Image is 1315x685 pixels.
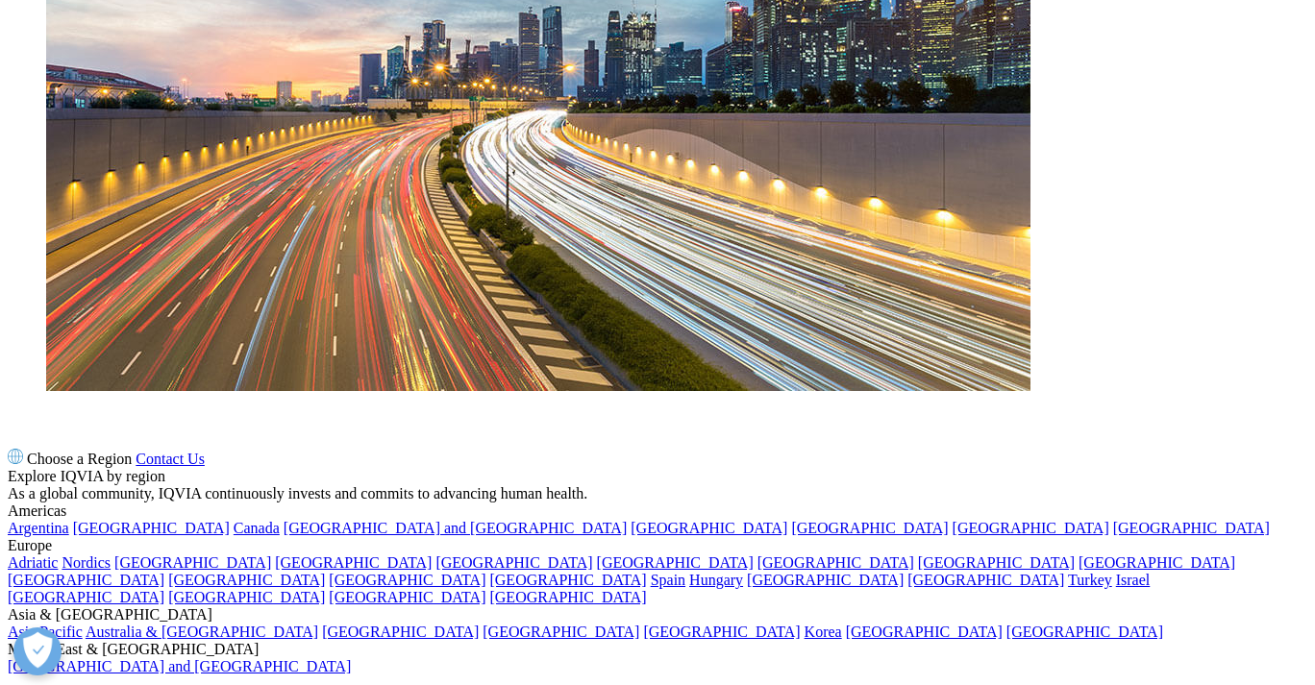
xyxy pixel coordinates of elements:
[8,468,1307,485] div: Explore IQVIA by region
[953,520,1109,536] a: [GEOGRAPHIC_DATA]
[62,554,111,571] a: Nordics
[329,589,485,605] a: [GEOGRAPHIC_DATA]
[275,554,432,571] a: [GEOGRAPHIC_DATA]
[918,554,1075,571] a: [GEOGRAPHIC_DATA]
[86,624,318,640] a: Australia & [GEOGRAPHIC_DATA]
[136,451,205,467] a: Contact Us
[846,624,1003,640] a: [GEOGRAPHIC_DATA]
[329,572,485,588] a: [GEOGRAPHIC_DATA]
[689,572,743,588] a: Hungary
[114,554,271,571] a: [GEOGRAPHIC_DATA]
[631,520,787,536] a: [GEOGRAPHIC_DATA]
[8,520,69,536] a: Argentina
[1068,572,1112,588] a: Turkey
[1113,520,1270,536] a: [GEOGRAPHIC_DATA]
[8,589,164,605] a: [GEOGRAPHIC_DATA]
[168,572,325,588] a: [GEOGRAPHIC_DATA]
[643,624,800,640] a: [GEOGRAPHIC_DATA]
[168,589,325,605] a: [GEOGRAPHIC_DATA]
[597,554,754,571] a: [GEOGRAPHIC_DATA]
[907,572,1064,588] a: [GEOGRAPHIC_DATA]
[8,485,1307,502] div: As a global community, IQVIA continuously invests and commits to advancing human health.
[489,589,646,605] a: [GEOGRAPHIC_DATA]
[322,624,479,640] a: [GEOGRAPHIC_DATA]
[8,641,1307,658] div: Middle East & [GEOGRAPHIC_DATA]
[8,502,1307,520] div: Americas
[1116,572,1151,588] a: Israel
[234,520,280,536] a: Canada
[651,572,685,588] a: Spain
[8,572,164,588] a: [GEOGRAPHIC_DATA]
[284,520,627,536] a: [GEOGRAPHIC_DATA] and [GEOGRAPHIC_DATA]
[8,554,58,571] a: Adriatic
[489,572,646,588] a: [GEOGRAPHIC_DATA]
[8,658,351,674] a: [GEOGRAPHIC_DATA] and [GEOGRAPHIC_DATA]
[8,606,1307,624] div: Asia & [GEOGRAPHIC_DATA]
[791,520,948,536] a: [GEOGRAPHIC_DATA]
[435,554,592,571] a: [GEOGRAPHIC_DATA]
[805,624,842,640] a: Korea
[13,627,62,675] button: Open Preferences
[747,572,904,588] a: [GEOGRAPHIC_DATA]
[1079,554,1235,571] a: [GEOGRAPHIC_DATA]
[1006,624,1163,640] a: [GEOGRAPHIC_DATA]
[8,537,1307,554] div: Europe
[8,624,83,640] a: Asia Pacific
[757,554,914,571] a: [GEOGRAPHIC_DATA]
[73,520,230,536] a: [GEOGRAPHIC_DATA]
[483,624,639,640] a: [GEOGRAPHIC_DATA]
[27,451,132,467] span: Choose a Region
